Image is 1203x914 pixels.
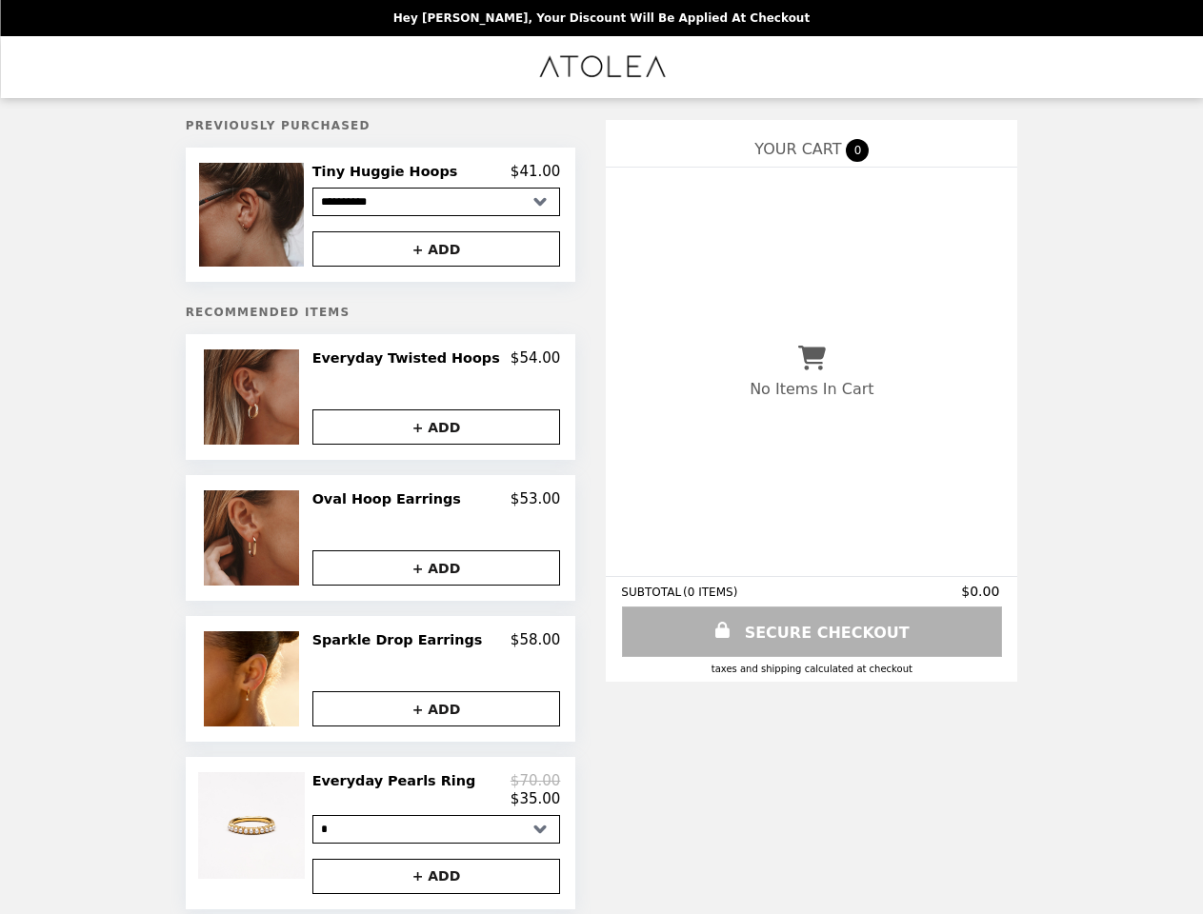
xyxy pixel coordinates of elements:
[393,11,810,25] p: Hey [PERSON_NAME], your discount will be applied at checkout
[511,490,561,507] p: $53.00
[511,349,561,367] p: $54.00
[511,163,561,180] p: $41.00
[312,691,561,726] button: + ADD
[312,409,561,445] button: + ADD
[621,586,683,599] span: SUBTOTAL
[312,815,561,844] select: Select a product variant
[511,790,561,807] p: $35.00
[312,231,561,267] button: + ADD
[198,772,310,879] img: Everyday Pearls Ring
[312,349,508,367] h2: Everyday Twisted Hoops
[199,163,308,267] img: Tiny Huggie Hoops
[204,490,304,586] img: Oval Hoop Earrings
[312,188,561,216] select: Select a product variant
[186,306,576,319] h5: Recommended Items
[621,664,1002,674] div: Taxes and Shipping calculated at checkout
[312,631,491,648] h2: Sparkle Drop Earrings
[312,490,469,507] h2: Oval Hoop Earrings
[683,586,737,599] span: ( 0 ITEMS )
[750,380,873,398] p: No Items In Cart
[846,139,869,162] span: 0
[511,631,561,648] p: $58.00
[312,163,466,180] h2: Tiny Huggie Hoops
[511,772,561,789] p: $70.00
[312,772,484,789] h2: Everyday Pearls Ring
[961,584,1002,599] span: $0.00
[312,859,561,894] button: + ADD
[754,140,841,158] span: YOUR CART
[186,119,576,132] h5: Previously Purchased
[204,349,304,445] img: Everyday Twisted Hoops
[204,631,304,726] img: Sparkle Drop Earrings
[312,550,561,586] button: + ADD
[536,48,667,87] img: Brand Logo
